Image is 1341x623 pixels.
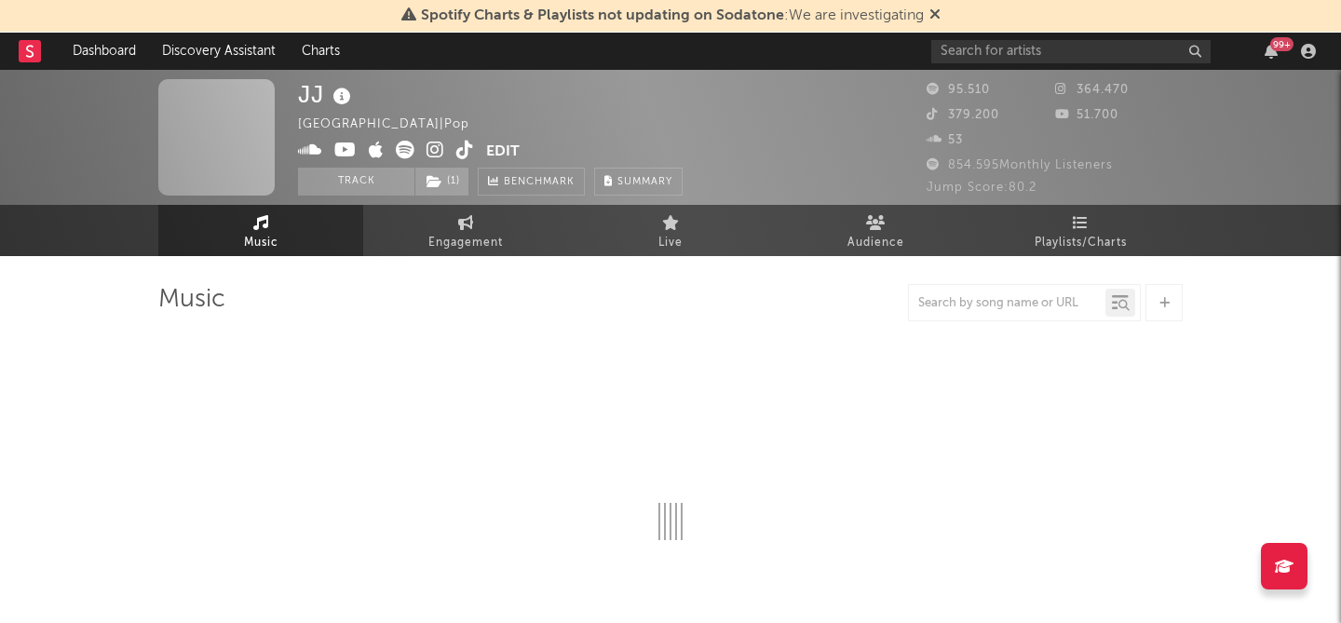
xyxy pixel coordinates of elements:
span: ( 1 ) [414,168,469,196]
span: 53 [927,134,963,146]
span: Benchmark [504,171,575,194]
span: Spotify Charts & Playlists not updating on Sodatone [421,8,784,23]
span: Jump Score: 80.2 [927,182,1036,194]
span: 51.700 [1055,109,1118,121]
button: 99+ [1265,44,1278,59]
div: JJ [298,79,356,110]
button: (1) [415,168,468,196]
span: Summary [617,177,672,187]
a: Discovery Assistant [149,33,289,70]
span: Music [244,232,278,254]
button: Track [298,168,414,196]
span: Audience [847,232,904,254]
a: Playlists/Charts [978,205,1183,256]
span: 95.510 [927,84,990,96]
span: Dismiss [929,8,941,23]
div: 99 + [1270,37,1294,51]
span: : We are investigating [421,8,924,23]
span: Playlists/Charts [1035,232,1127,254]
a: Dashboard [60,33,149,70]
input: Search by song name or URL [909,296,1105,311]
a: Live [568,205,773,256]
a: Audience [773,205,978,256]
button: Edit [486,141,520,164]
span: Engagement [428,232,503,254]
a: Music [158,205,363,256]
div: [GEOGRAPHIC_DATA] | Pop [298,114,491,136]
a: Charts [289,33,353,70]
span: 379.200 [927,109,999,121]
span: 854.595 Monthly Listeners [927,159,1113,171]
button: Summary [594,168,683,196]
input: Search for artists [931,40,1211,63]
a: Engagement [363,205,568,256]
span: Live [658,232,683,254]
a: Benchmark [478,168,585,196]
span: 364.470 [1055,84,1129,96]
